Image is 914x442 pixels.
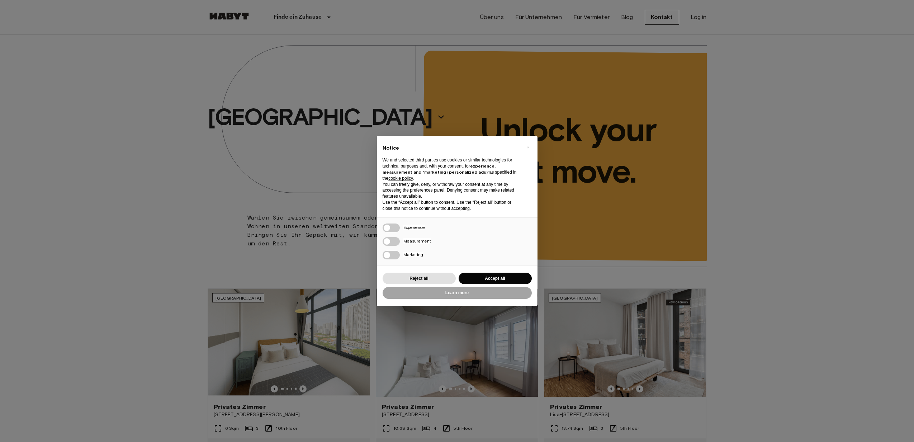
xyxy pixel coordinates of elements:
[527,143,529,152] span: ×
[388,176,413,181] a: cookie policy
[522,142,534,153] button: Close this notice
[383,287,532,299] button: Learn more
[403,225,425,230] span: Experience
[383,145,520,152] h2: Notice
[459,273,532,285] button: Accept all
[403,252,423,257] span: Marketing
[383,157,520,181] p: We and selected third parties use cookies or similar technologies for technical purposes and, wit...
[383,182,520,199] p: You can freely give, deny, or withdraw your consent at any time by accessing the preferences pane...
[403,238,431,244] span: Measurement
[383,163,496,175] strong: experience, measurement and “marketing (personalized ads)”
[383,273,456,285] button: Reject all
[383,199,520,212] p: Use the “Accept all” button to consent. Use the “Reject all” button or close this notice to conti...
